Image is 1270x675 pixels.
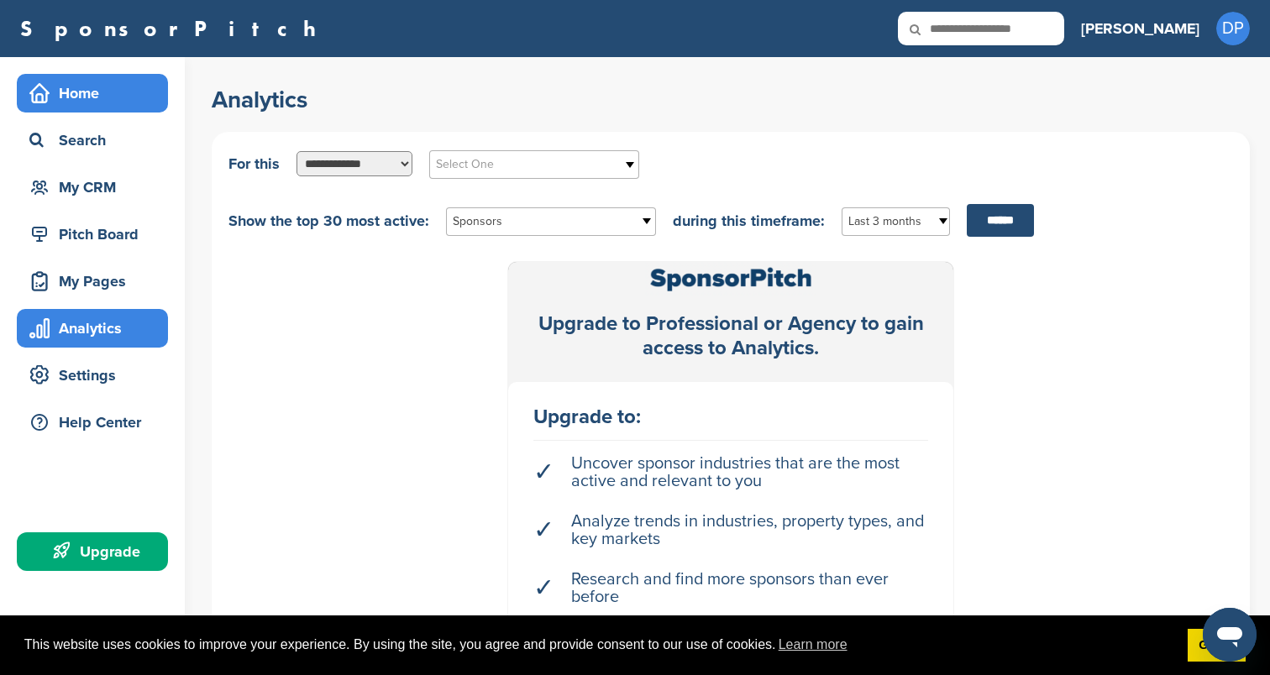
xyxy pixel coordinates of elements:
span: Last 3 months [848,212,921,232]
span: DP [1216,12,1250,45]
a: My Pages [17,262,168,301]
span: Show the top 30 most active: [228,213,429,228]
div: Upgrade to: [533,407,928,427]
div: Search [25,125,168,155]
span: during this timeframe: [673,213,825,228]
a: My CRM [17,168,168,207]
a: [PERSON_NAME] [1081,10,1199,47]
div: Settings [25,360,168,390]
a: Analytics [17,309,168,348]
a: Search [17,121,168,160]
a: Upgrade [17,532,168,571]
div: Help Center [25,407,168,437]
li: Uncover sponsor industries that are the most active and relevant to you [533,447,928,499]
li: Research and find more sponsors than ever before [533,562,928,615]
a: SponsorPitch [20,18,327,39]
div: Analytics [25,313,168,343]
h3: [PERSON_NAME] [1081,17,1199,40]
li: Analyze trends in industries, property types, and key markets [533,505,928,557]
span: Select One [436,154,611,175]
div: Upgrade [25,536,168,567]
span: For this [228,156,280,171]
div: Home [25,78,168,108]
span: ✓ [533,521,554,539]
a: learn more about cookies [776,632,850,657]
h2: Analytics [212,85,1250,115]
div: My Pages [25,266,168,296]
iframe: Button to launch messaging window [1203,608,1257,662]
span: ✓ [533,463,554,481]
div: Upgrade to Professional or Agency to gain access to Analytics. [508,312,953,361]
a: dismiss cookie message [1188,629,1246,662]
span: Sponsors [453,212,627,232]
span: ✓ [533,579,554,597]
div: My CRM [25,172,168,202]
span: This website uses cookies to improve your experience. By using the site, you agree and provide co... [24,632,1174,657]
a: Pitch Board [17,215,168,254]
div: Pitch Board [25,219,168,249]
a: Help Center [17,403,168,442]
a: Home [17,74,168,112]
a: Settings [17,356,168,395]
